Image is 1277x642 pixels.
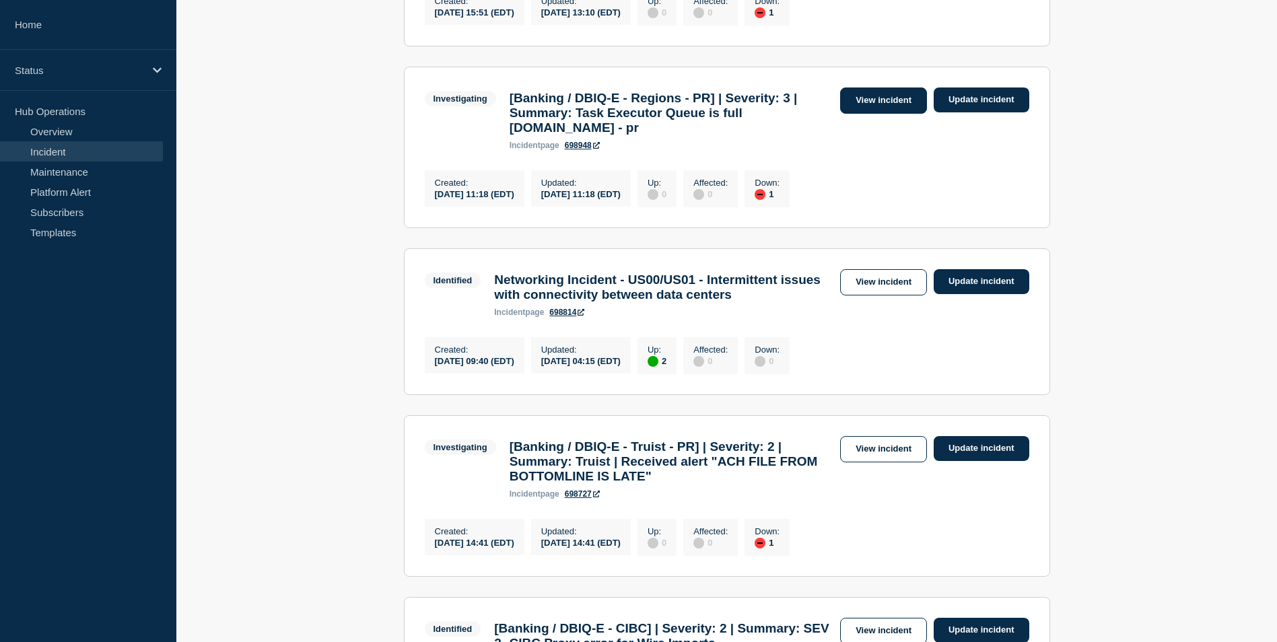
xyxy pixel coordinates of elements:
[510,489,559,499] p: page
[425,439,496,455] span: Investigating
[648,356,658,367] div: up
[840,269,927,295] a: View incident
[840,87,927,114] a: View incident
[693,345,728,355] p: Affected :
[648,189,658,200] div: disabled
[494,308,525,317] span: incident
[648,536,666,548] div: 0
[494,273,833,302] h3: Networking Incident - US00/US01 - Intermittent issues with connectivity between data centers
[840,436,927,462] a: View incident
[425,621,481,637] span: Identified
[648,178,666,188] p: Up :
[755,356,765,367] div: disabled
[755,538,765,548] div: down
[693,538,704,548] div: disabled
[510,141,541,150] span: incident
[648,526,666,536] p: Up :
[934,269,1029,294] a: Update incident
[435,345,514,355] p: Created :
[693,6,728,18] div: 0
[755,526,780,536] p: Down :
[541,355,621,366] div: [DATE] 04:15 (EDT)
[565,141,600,150] a: 698948
[435,188,514,199] div: [DATE] 11:18 (EDT)
[541,345,621,355] p: Updated :
[693,355,728,367] div: 0
[510,489,541,499] span: incident
[648,7,658,18] div: disabled
[755,188,780,200] div: 1
[648,6,666,18] div: 0
[755,6,780,18] div: 1
[648,188,666,200] div: 0
[435,178,514,188] p: Created :
[693,178,728,188] p: Affected :
[755,189,765,200] div: down
[541,178,621,188] p: Updated :
[494,308,544,317] p: page
[755,355,780,367] div: 0
[693,536,728,548] div: 0
[755,536,780,548] div: 1
[510,91,833,135] h3: [Banking / DBIQ-E - Regions - PR] | Severity: 3 | Summary: Task Executor Queue is full [DOMAIN_NA...
[648,345,666,355] p: Up :
[541,536,621,548] div: [DATE] 14:41 (EDT)
[648,538,658,548] div: disabled
[435,526,514,536] p: Created :
[755,178,780,188] p: Down :
[510,439,833,484] h3: [Banking / DBIQ-E - Truist - PR] | Severity: 2 | Summary: Truist | Received alert "ACH FILE FROM ...
[541,6,621,17] div: [DATE] 13:10 (EDT)
[15,65,144,76] p: Status
[693,356,704,367] div: disabled
[565,489,600,499] a: 698727
[934,87,1029,112] a: Update incident
[435,6,514,17] div: [DATE] 15:51 (EDT)
[425,91,496,106] span: Investigating
[693,188,728,200] div: 0
[693,526,728,536] p: Affected :
[693,189,704,200] div: disabled
[755,345,780,355] p: Down :
[549,308,584,317] a: 698814
[755,7,765,18] div: down
[693,7,704,18] div: disabled
[648,355,666,367] div: 2
[435,355,514,366] div: [DATE] 09:40 (EDT)
[541,188,621,199] div: [DATE] 11:18 (EDT)
[435,536,514,548] div: [DATE] 14:41 (EDT)
[510,141,559,150] p: page
[425,273,481,288] span: Identified
[541,526,621,536] p: Updated :
[934,436,1029,461] a: Update incident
